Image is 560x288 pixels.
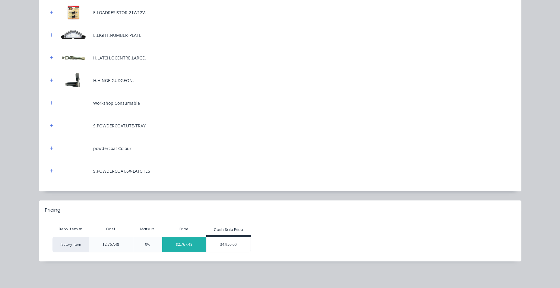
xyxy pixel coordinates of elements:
[93,123,146,129] div: S.POWDERCOAT.UTE-TRAY
[52,237,89,252] div: factory_item
[93,145,131,152] div: powdercoat Colour
[93,168,150,174] div: S.POWDERCOAT.6X-LATCHES
[93,55,146,61] div: H.LATCH.OCENTRE.LARGE.
[93,32,143,38] div: E.LIGHT.NUMBER-PLATE.
[45,206,60,214] div: Pricing
[59,50,89,66] img: H.LATCH.OCENTRE.LARGE.
[89,237,133,252] div: $2,767.48
[59,27,89,43] img: E.LIGHT.NUMBER-PLATE.
[59,72,89,89] img: H.HINGE.GUDGEON.
[93,9,146,16] div: E.LOADRESISTOR.21W12V.
[93,77,134,84] div: H.HINGE.GUDGEON.
[133,223,162,235] div: Markup
[162,237,207,252] div: $2,767.48
[214,227,243,232] div: Cash Sale Price
[59,4,89,21] img: E.LOADRESISTOR.21W12V.
[93,100,140,106] div: Workshop Consumable
[52,223,89,235] div: Xero Item #
[207,237,251,252] div: $4,950.00
[162,223,207,235] div: Price
[133,237,162,252] div: 0%
[89,223,133,235] div: Cost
